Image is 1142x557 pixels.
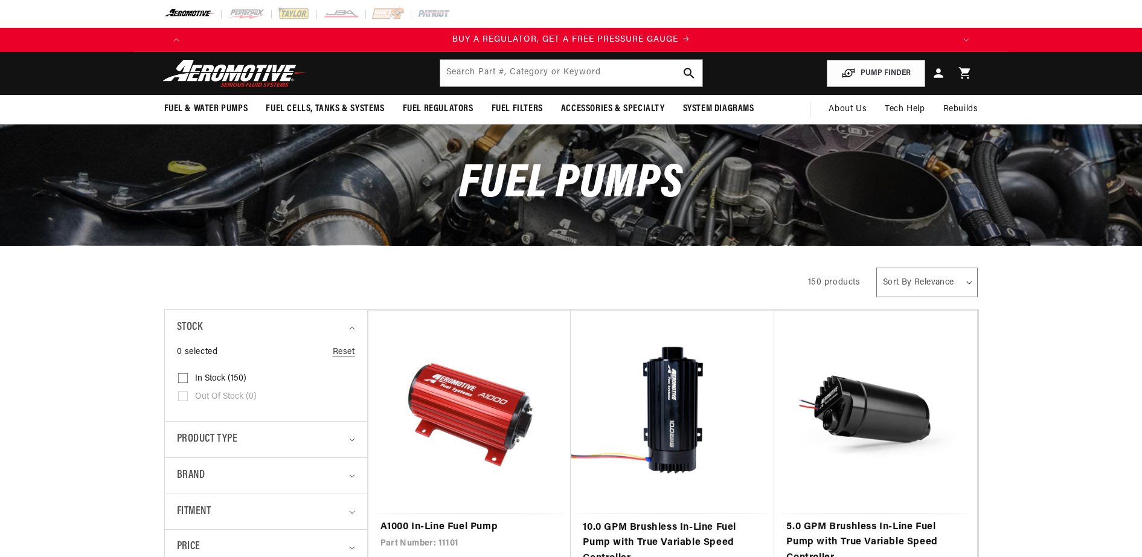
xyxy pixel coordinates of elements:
[876,95,934,124] summary: Tech Help
[943,103,978,116] span: Rebuilds
[492,103,543,115] span: Fuel Filters
[552,95,674,123] summary: Accessories & Specialty
[195,373,246,384] span: In stock (150)
[177,422,355,457] summary: Product type (0 selected)
[808,278,861,287] span: 150 products
[177,494,355,530] summary: Fitment (0 selected)
[177,539,200,555] span: Price
[561,103,665,115] span: Accessories & Specialty
[820,95,876,124] a: About Us
[885,103,925,116] span: Tech Help
[674,95,763,123] summary: System Diagrams
[177,431,238,448] span: Product type
[188,33,954,47] a: BUY A REGULATOR, GET A FREE PRESSURE GAUGE
[452,35,678,44] span: BUY A REGULATOR, GET A FREE PRESSURE GAUGE
[188,33,954,47] div: Announcement
[134,28,1009,52] slideshow-component: Translation missing: en.sections.announcements.announcement_bar
[459,161,682,208] span: Fuel Pumps
[394,95,483,123] summary: Fuel Regulators
[683,103,754,115] span: System Diagrams
[440,60,702,86] input: Search by Part Number, Category or Keyword
[954,28,978,52] button: Translation missing: en.sections.announcements.next_announcement
[676,60,702,86] button: search button
[177,467,205,485] span: Brand
[164,28,188,52] button: Translation missing: en.sections.announcements.previous_announcement
[829,105,867,114] span: About Us
[177,310,355,346] summary: Stock (0 selected)
[177,346,218,359] span: 0 selected
[266,103,384,115] span: Fuel Cells, Tanks & Systems
[333,346,355,359] a: Reset
[257,95,393,123] summary: Fuel Cells, Tanks & Systems
[177,503,211,521] span: Fitment
[155,95,257,123] summary: Fuel & Water Pumps
[403,103,473,115] span: Fuel Regulators
[159,59,310,88] img: Aeromotive
[177,458,355,494] summary: Brand (0 selected)
[188,33,954,47] div: 1 of 4
[380,520,559,535] a: A1000 In-Line Fuel Pump
[195,391,257,402] span: Out of stock (0)
[483,95,552,123] summary: Fuel Filters
[934,95,987,124] summary: Rebuilds
[177,319,203,336] span: Stock
[827,60,925,87] button: PUMP FINDER
[164,103,248,115] span: Fuel & Water Pumps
